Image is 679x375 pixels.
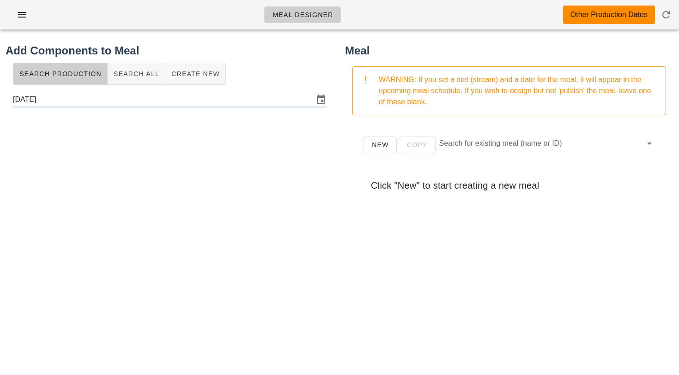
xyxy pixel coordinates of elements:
[13,63,108,85] button: Search Production
[345,42,673,59] h2: Meal
[19,70,102,77] span: Search Production
[570,9,648,20] div: Other Production Dates
[364,171,655,200] div: Click "New" to start creating a new meal
[364,137,397,153] button: New
[272,11,333,18] span: Meal Designer
[108,63,165,85] button: Search All
[264,6,341,23] a: Meal Designer
[6,42,334,59] h2: Add Components to Meal
[371,141,389,149] span: New
[113,70,159,77] span: Search All
[165,63,226,85] button: Create New
[171,70,220,77] span: Create New
[379,74,658,107] div: WARNING: If you set a diet (stream) and a date for the meal, it will appear in the upcoming meal ...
